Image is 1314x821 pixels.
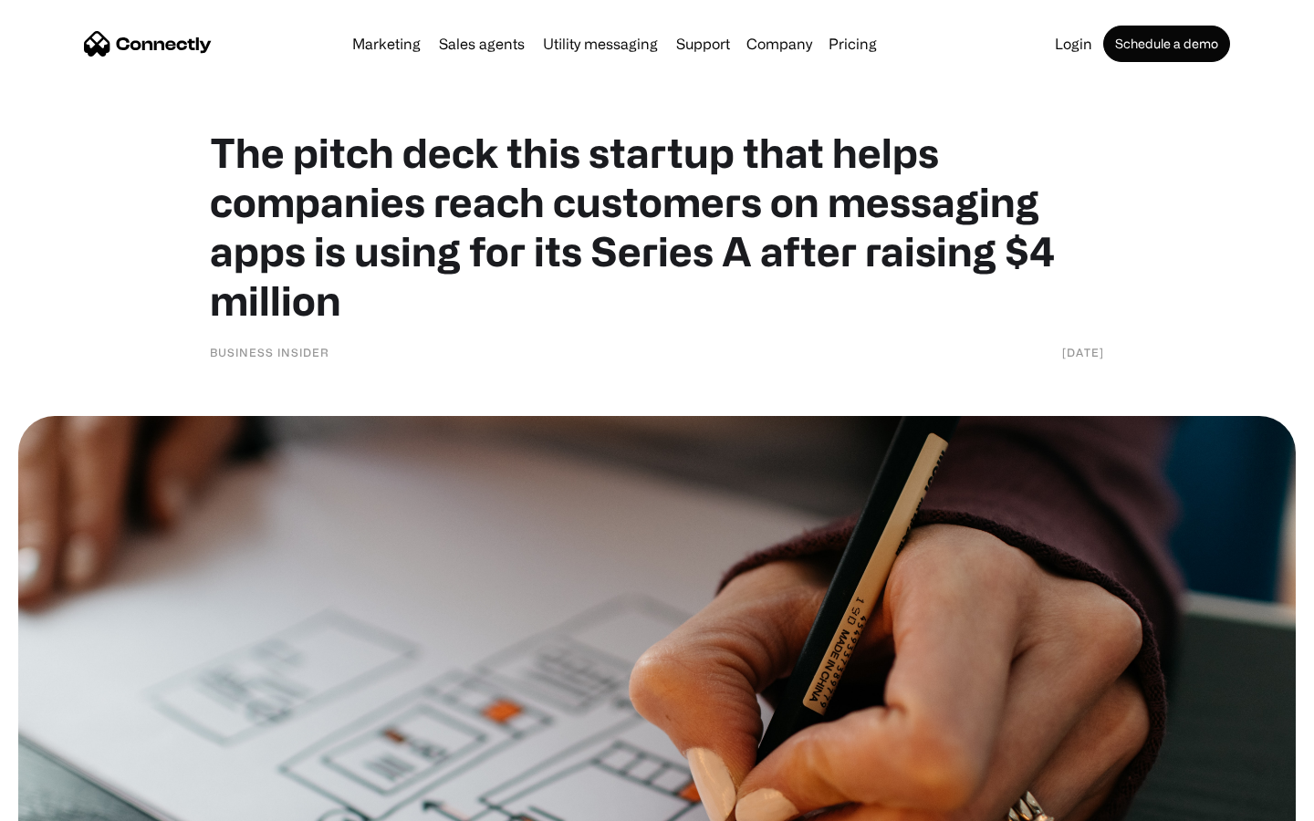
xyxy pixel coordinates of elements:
[1103,26,1230,62] a: Schedule a demo
[1062,343,1104,361] div: [DATE]
[36,789,109,815] ul: Language list
[746,31,812,57] div: Company
[1048,36,1100,51] a: Login
[345,36,428,51] a: Marketing
[669,36,737,51] a: Support
[821,36,884,51] a: Pricing
[432,36,532,51] a: Sales agents
[210,128,1104,325] h1: The pitch deck this startup that helps companies reach customers on messaging apps is using for i...
[536,36,665,51] a: Utility messaging
[18,789,109,815] aside: Language selected: English
[210,343,329,361] div: Business Insider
